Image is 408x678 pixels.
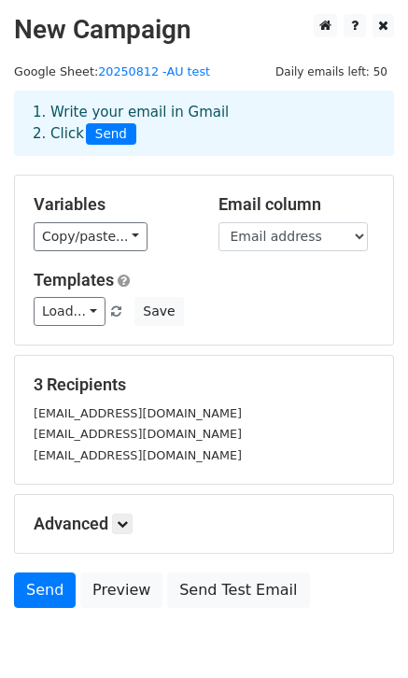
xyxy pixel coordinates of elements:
[19,102,389,145] div: 1. Write your email in Gmail 2. Click
[34,270,114,290] a: Templates
[34,194,190,215] h5: Variables
[34,297,106,326] a: Load...
[14,14,394,46] h2: New Campaign
[34,514,374,534] h5: Advanced
[315,588,408,678] iframe: Chat Widget
[86,123,136,146] span: Send
[269,62,394,82] span: Daily emails left: 50
[218,194,375,215] h5: Email column
[134,297,183,326] button: Save
[14,64,210,78] small: Google Sheet:
[80,572,162,608] a: Preview
[34,448,242,462] small: [EMAIL_ADDRESS][DOMAIN_NAME]
[14,572,76,608] a: Send
[269,64,394,78] a: Daily emails left: 50
[98,64,210,78] a: 20250812 -AU test
[34,406,242,420] small: [EMAIL_ADDRESS][DOMAIN_NAME]
[34,427,242,441] small: [EMAIL_ADDRESS][DOMAIN_NAME]
[34,374,374,395] h5: 3 Recipients
[167,572,309,608] a: Send Test Email
[34,222,148,251] a: Copy/paste...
